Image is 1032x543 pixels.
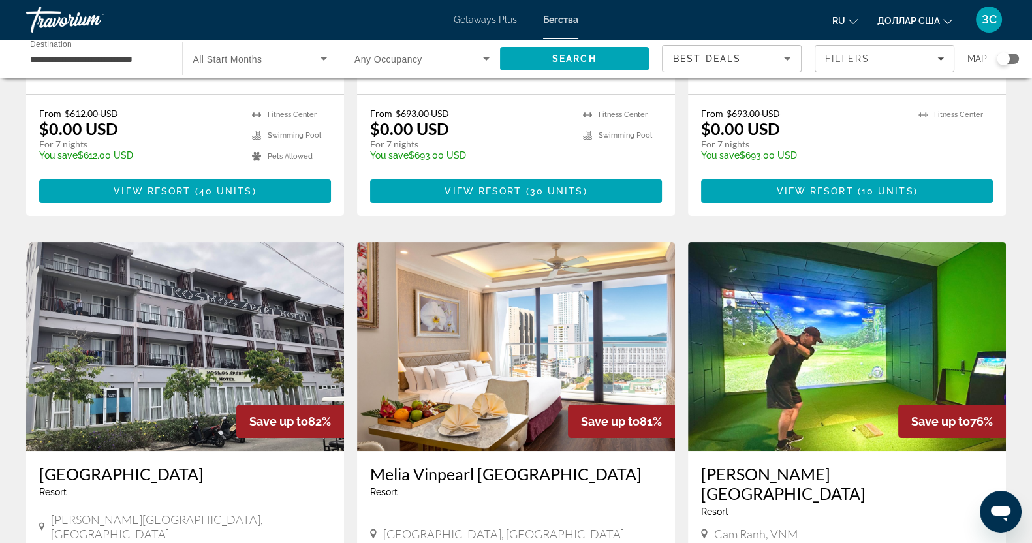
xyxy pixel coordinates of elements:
a: Бегства [543,14,578,25]
mat-select: Sort by [673,51,790,67]
div: 76% [898,405,1006,438]
font: ЗС [982,12,997,26]
p: $693.00 USD [370,150,570,161]
input: Select destination [30,52,165,67]
button: Меню пользователя [972,6,1006,33]
p: For 7 nights [701,138,905,150]
span: From [370,108,392,119]
span: All Start Months [193,54,262,65]
span: Search [552,54,597,64]
span: ( ) [853,186,917,196]
span: 10 units [862,186,914,196]
p: $0.00 USD [701,119,780,138]
span: Save up to [911,414,970,428]
span: Pets Allowed [268,152,313,161]
p: For 7 nights [39,138,239,150]
a: Getaways Plus [454,14,517,25]
p: For 7 nights [370,138,570,150]
font: доллар США [877,16,940,26]
span: Save up to [249,414,308,428]
span: Fitness Center [268,110,317,119]
span: From [701,108,723,119]
span: 40 units [199,186,253,196]
button: View Resort(40 units) [39,179,331,203]
span: View Resort [114,186,191,196]
span: Resort [370,487,398,497]
span: Save up to [581,414,640,428]
span: [PERSON_NAME][GEOGRAPHIC_DATA], [GEOGRAPHIC_DATA] [51,512,331,541]
span: Fitness Center [934,110,983,119]
div: 82% [236,405,344,438]
span: $693.00 USD [396,108,449,119]
p: $0.00 USD [39,119,118,138]
button: Search [500,47,649,70]
span: ( ) [522,186,587,196]
span: Resort [39,487,67,497]
span: Swimming Pool [268,131,321,140]
span: $612.00 USD [65,108,118,119]
span: You save [701,150,740,161]
p: $693.00 USD [701,150,905,161]
span: Map [967,50,987,68]
span: 30 units [530,186,584,196]
img: Alma Resort [688,242,1006,451]
img: Kosmos Apart Hotel [26,242,344,451]
button: View Resort(30 units) [370,179,662,203]
span: [GEOGRAPHIC_DATA], [GEOGRAPHIC_DATA] [383,527,624,541]
p: $612.00 USD [39,150,239,161]
button: Filters [815,45,954,72]
span: From [39,108,61,119]
a: Травориум [26,3,157,37]
span: Fitness Center [599,110,648,119]
span: View Resort [445,186,522,196]
span: You save [370,150,409,161]
iframe: Кнопка запуска окна обмена сообщениями [980,491,1022,533]
a: Melia Vinpearl [GEOGRAPHIC_DATA] [370,464,662,484]
span: Swimming Pool [599,131,652,140]
font: ru [832,16,845,26]
span: $693.00 USD [727,108,780,119]
div: 81% [568,405,675,438]
span: Destination [30,40,72,48]
a: [PERSON_NAME][GEOGRAPHIC_DATA] [701,464,993,503]
button: Изменить язык [832,11,858,30]
img: Melia Vinpearl Nha Trang Empire [357,242,675,451]
span: ( ) [191,186,256,196]
span: Resort [701,506,728,517]
span: Filters [825,54,869,64]
span: Any Occupancy [354,54,422,65]
button: View Resort(10 units) [701,179,993,203]
a: [GEOGRAPHIC_DATA] [39,464,331,484]
p: $0.00 USD [370,119,449,138]
button: Изменить валюту [877,11,952,30]
span: You save [39,150,78,161]
span: Best Deals [673,54,741,64]
span: Cam Ranh, VNM [714,527,798,541]
span: View Resort [776,186,853,196]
